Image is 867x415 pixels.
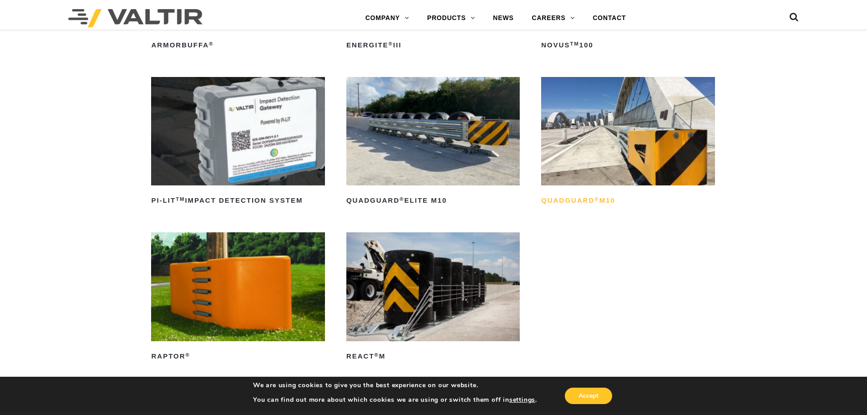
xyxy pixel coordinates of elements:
button: settings [509,396,535,404]
p: You can find out more about which cookies we are using or switch them off in . [253,396,537,404]
button: Accept [565,388,612,404]
a: QuadGuard®Elite M10 [346,77,520,208]
a: REACT®M [346,232,520,364]
h2: RAPTOR [151,349,324,364]
a: NEWS [484,9,522,27]
p: We are using cookies to give you the best experience on our website. [253,381,537,389]
sup: ® [186,352,190,358]
h2: ArmorBuffa [151,38,324,52]
sup: ® [209,41,213,46]
a: CAREERS [523,9,584,27]
a: RAPTOR® [151,232,324,364]
a: PI-LITTMImpact Detection System [151,77,324,208]
sup: ® [400,196,404,202]
h2: REACT M [346,349,520,364]
h2: ENERGITE III [346,38,520,52]
a: QuadGuard®M10 [541,77,715,208]
h2: QuadGuard Elite M10 [346,194,520,208]
h2: QuadGuard M10 [541,194,715,208]
sup: TM [570,41,579,46]
sup: TM [176,196,185,202]
a: CONTACT [583,9,635,27]
a: COMPANY [356,9,418,27]
sup: ® [389,41,393,46]
h2: NOVUS 100 [541,38,715,52]
sup: ® [375,352,379,358]
a: PRODUCTS [418,9,484,27]
h2: PI-LIT Impact Detection System [151,194,324,208]
img: Valtir [68,9,203,27]
sup: ® [594,196,599,202]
